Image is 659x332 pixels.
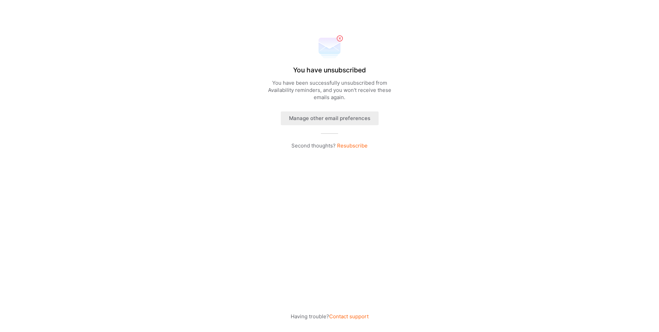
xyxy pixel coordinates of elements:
[281,111,379,125] button: Manage other email preferences
[281,106,379,125] a: Manage other email preferences
[329,313,369,320] a: Contact support
[316,34,343,62] img: Unsubscribe
[337,142,368,149] button: Resubscribe
[291,142,368,149] p: Second thoughts?
[291,313,369,320] p: Having trouble?
[293,66,366,74] h1: You have unsubscribed
[261,79,398,101] p: You have been successfully unsubscribed from Availability reminders , and you won't receive these...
